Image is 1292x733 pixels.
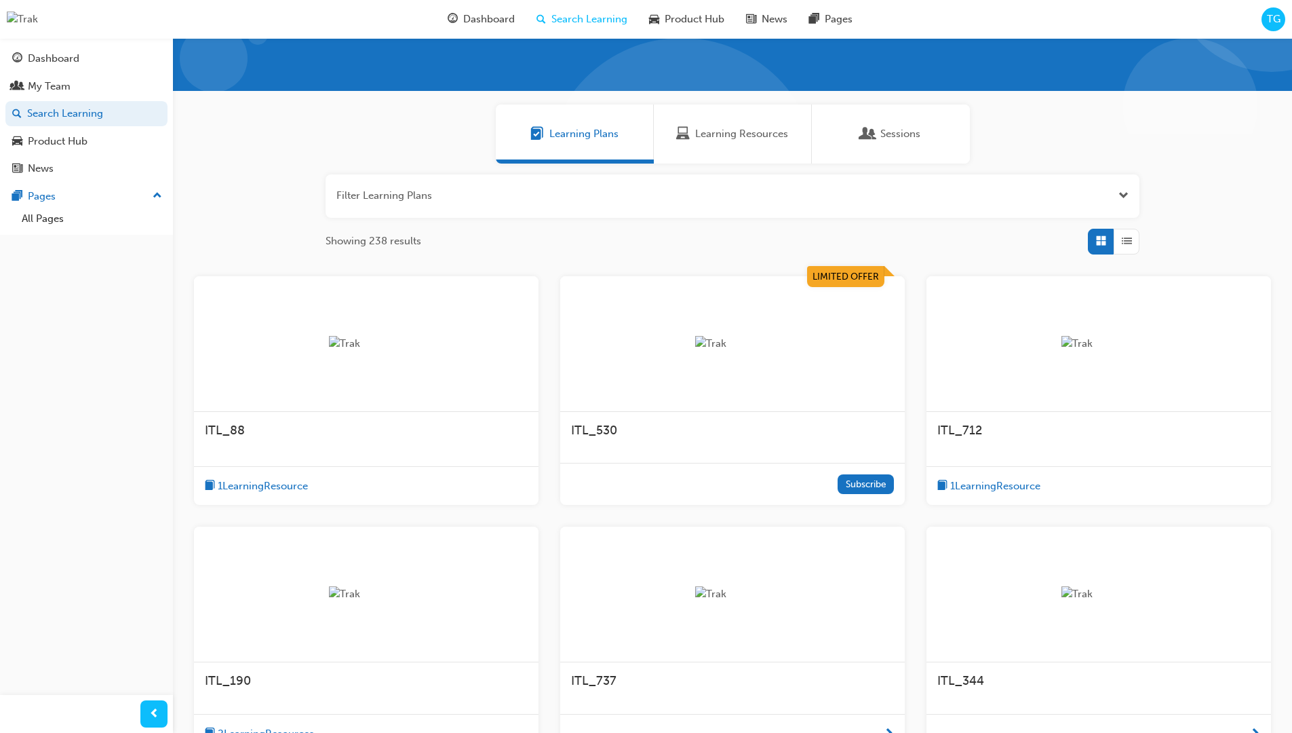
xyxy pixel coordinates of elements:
span: Learning Plans [530,126,544,142]
a: search-iconSearch Learning [526,5,638,33]
img: Trak [695,336,770,352]
span: ITL_712 [937,423,982,438]
a: TrakITL_712book-icon1LearningResource [926,276,1271,506]
img: Trak [1061,336,1136,352]
span: Product Hub [665,12,724,27]
a: Learning ResourcesLearning Resources [654,105,812,164]
span: Sessions [880,126,920,142]
span: Showing 238 results [326,233,421,249]
span: Learning Plans [549,126,619,142]
button: book-icon1LearningResource [205,478,308,495]
span: 1 Learning Resource [218,478,308,494]
span: Limited Offer [813,271,879,282]
img: Trak [1061,586,1136,602]
span: guage-icon [448,11,458,28]
button: Open the filter [1118,188,1129,204]
span: guage-icon [12,53,22,65]
a: pages-iconPages [798,5,863,33]
a: Limited OfferTrakITL_530Subscribe [560,276,905,506]
a: All Pages [16,208,168,229]
div: My Team [28,79,71,94]
button: Subscribe [838,474,894,494]
div: News [28,161,54,176]
a: Product Hub [5,129,168,154]
div: Product Hub [28,134,87,149]
span: Search Learning [551,12,627,27]
span: search-icon [536,11,546,28]
span: Learning Resources [695,126,788,142]
a: News [5,156,168,181]
button: DashboardMy TeamSearch LearningProduct HubNews [5,43,168,184]
img: Trak [695,586,770,602]
img: Trak [329,336,404,352]
span: book-icon [937,478,947,495]
span: Grid [1096,233,1106,249]
span: Learning Resources [676,126,690,142]
span: car-icon [649,11,659,28]
a: Search Learning [5,101,168,126]
span: pages-icon [12,191,22,203]
div: Dashboard [28,51,79,67]
span: Sessions [861,126,875,142]
a: TrakITL_88book-icon1LearningResource [194,276,539,506]
button: TG [1261,7,1285,31]
span: people-icon [12,81,22,93]
span: Dashboard [463,12,515,27]
button: book-icon1LearningResource [937,478,1040,495]
span: 1 Learning Resource [950,478,1040,494]
span: Pages [825,12,853,27]
span: search-icon [12,108,22,120]
span: News [762,12,787,27]
a: news-iconNews [735,5,798,33]
span: up-icon [153,187,162,205]
a: Learning PlansLearning Plans [496,105,654,164]
span: pages-icon [809,11,819,28]
a: Dashboard [5,46,168,71]
span: prev-icon [149,706,159,723]
span: book-icon [205,478,215,495]
button: Pages [5,184,168,209]
span: ITL_190 [205,673,251,688]
span: car-icon [12,136,22,148]
span: ITL_737 [571,673,616,688]
a: guage-iconDashboard [437,5,526,33]
span: TG [1267,12,1280,27]
span: ITL_88 [205,423,245,438]
span: ITL_344 [937,673,984,688]
img: Trak [329,586,404,602]
img: Trak [7,12,38,27]
a: SessionsSessions [812,105,970,164]
span: List [1122,233,1132,249]
span: news-icon [12,163,22,175]
span: news-icon [746,11,756,28]
a: My Team [5,74,168,99]
a: car-iconProduct Hub [638,5,735,33]
span: ITL_530 [571,423,617,438]
div: Pages [28,189,56,204]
